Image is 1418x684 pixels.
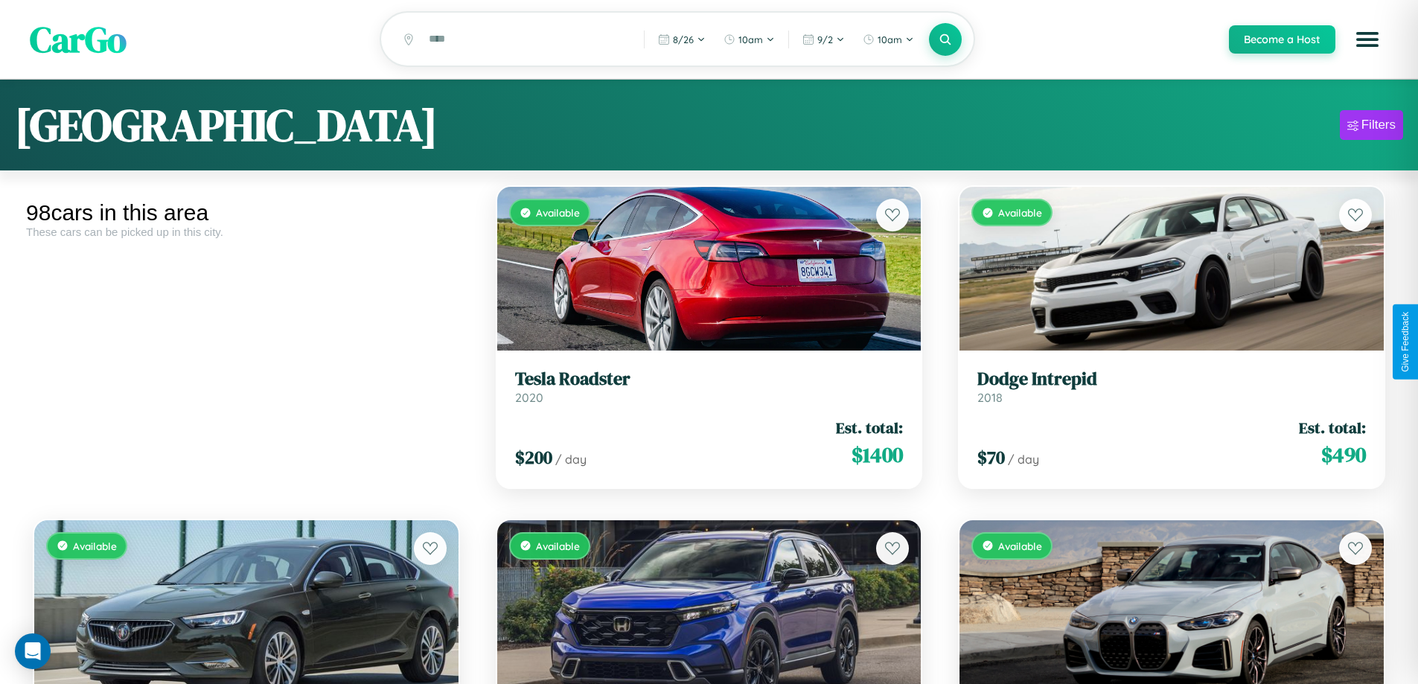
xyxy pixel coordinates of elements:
div: Open Intercom Messenger [15,633,51,669]
span: Available [536,206,580,219]
button: 10am [716,28,782,51]
button: 8/26 [651,28,713,51]
span: $ 200 [515,445,552,470]
span: 2020 [515,390,543,405]
a: Tesla Roadster2020 [515,368,904,405]
span: $ 490 [1321,440,1366,470]
span: / day [1008,452,1039,467]
span: Available [998,206,1042,219]
span: 9 / 2 [817,33,833,45]
span: 8 / 26 [673,33,694,45]
span: Available [73,540,117,552]
button: Filters [1340,110,1403,140]
span: CarGo [30,15,127,64]
span: 10am [738,33,763,45]
a: Dodge Intrepid2018 [977,368,1366,405]
div: Give Feedback [1400,312,1411,372]
button: Open menu [1347,19,1388,60]
span: Available [536,540,580,552]
span: Available [998,540,1042,552]
button: Become a Host [1229,25,1335,54]
h1: [GEOGRAPHIC_DATA] [15,95,438,156]
button: 9/2 [795,28,852,51]
span: 2018 [977,390,1003,405]
span: / day [555,452,587,467]
h3: Dodge Intrepid [977,368,1366,390]
div: Filters [1361,118,1396,132]
div: 98 cars in this area [26,200,467,226]
span: Est. total: [836,417,903,438]
button: 10am [855,28,922,51]
h3: Tesla Roadster [515,368,904,390]
span: $ 70 [977,445,1005,470]
span: 10am [878,33,902,45]
span: $ 1400 [852,440,903,470]
div: These cars can be picked up in this city. [26,226,467,238]
span: Est. total: [1299,417,1366,438]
